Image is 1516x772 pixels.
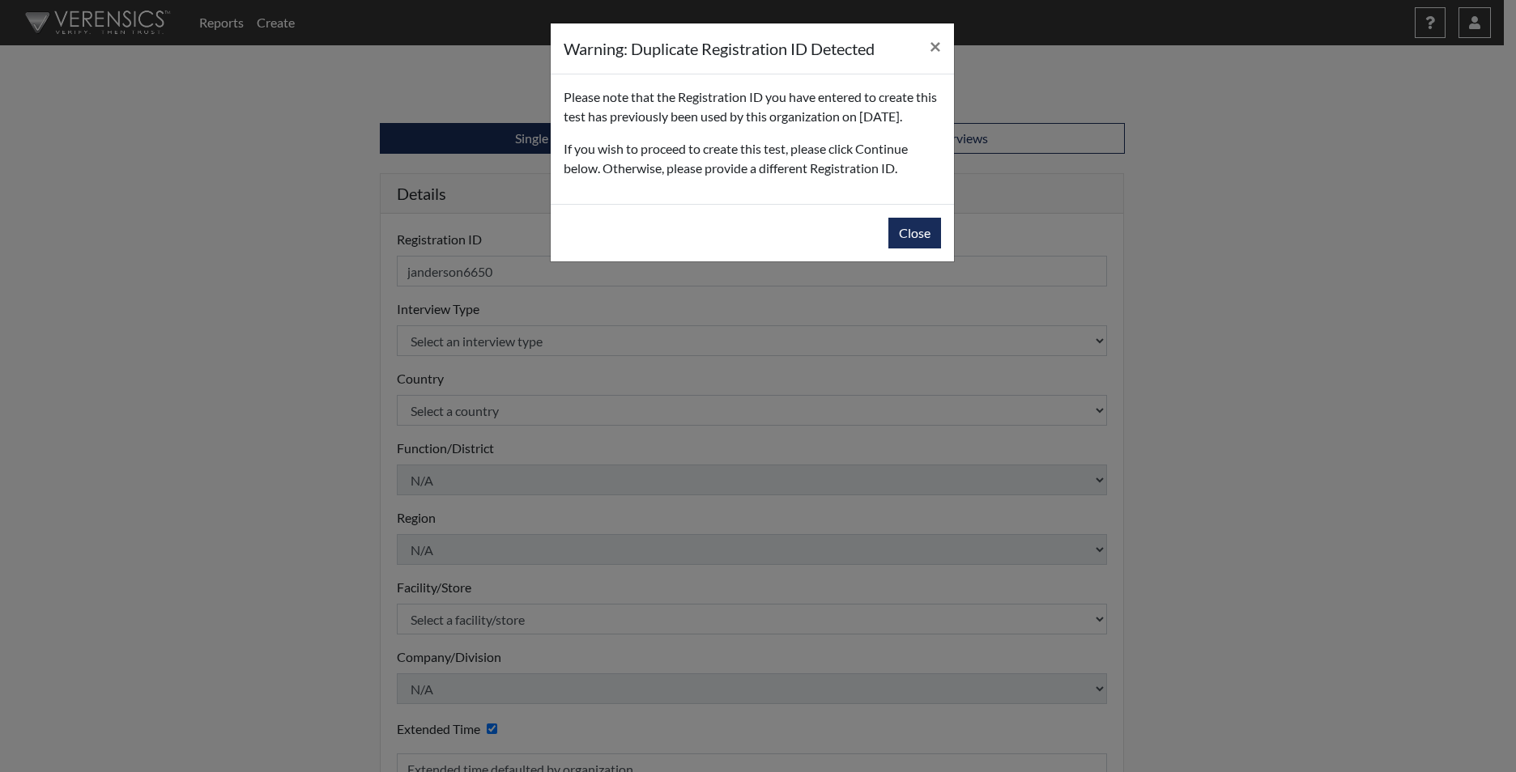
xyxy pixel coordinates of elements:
span: × [930,34,941,57]
button: Close [888,218,941,248]
p: If you wish to proceed to create this test, please click Continue below. Otherwise, please provid... [564,139,941,178]
button: Close [917,23,954,69]
p: Please note that the Registration ID you have entered to create this test has previously been use... [564,87,941,126]
h5: Warning: Duplicate Registration ID Detected [564,36,875,61]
